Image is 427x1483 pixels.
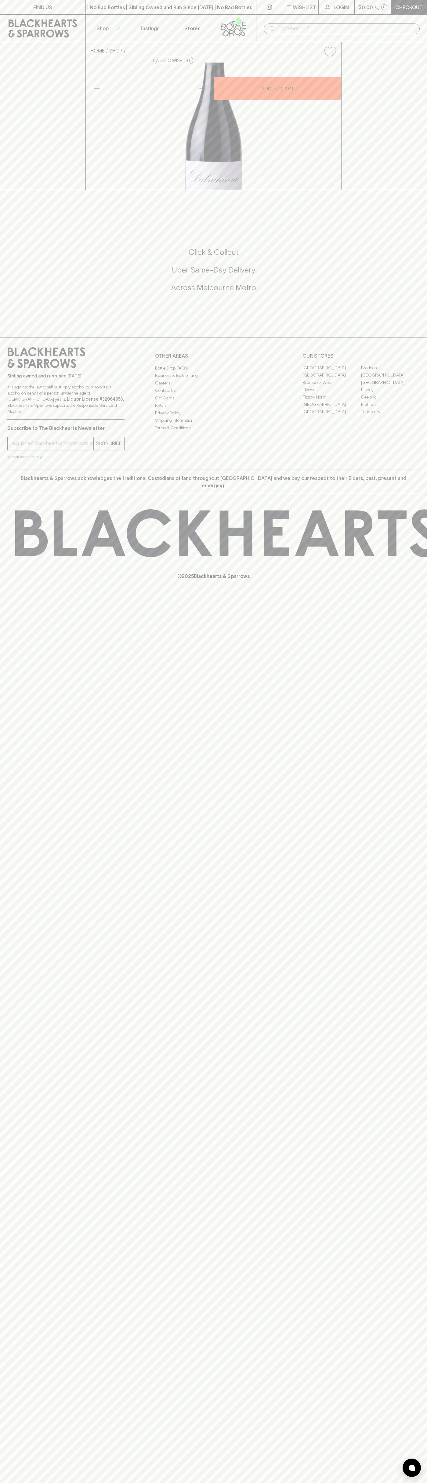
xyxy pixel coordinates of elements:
[67,397,123,402] strong: Liquor License #32064953
[361,364,420,372] a: Braddon
[409,1465,415,1471] img: bubble-icon
[96,25,109,32] p: Shop
[302,408,361,416] a: [GEOGRAPHIC_DATA]
[361,386,420,394] a: Fitzroy
[12,438,93,448] input: e.g. jane@blackheartsandsparrows.com.au
[184,25,200,32] p: Stores
[140,25,159,32] p: Tastings
[155,394,272,402] a: Gift Cards
[155,424,272,431] a: Terms & Conditions
[91,48,105,53] a: HOME
[7,265,420,275] h5: Uber Same-Day Delivery
[214,77,341,100] button: ADD TO CART
[12,474,415,489] p: Blackhearts & Sparrows acknowledges the traditional Custodians of land throughout [GEOGRAPHIC_DAT...
[302,364,361,372] a: [GEOGRAPHIC_DATA]
[302,394,361,401] a: Fitzroy North
[86,15,128,42] button: Shop
[7,247,420,257] h5: Click & Collect
[155,352,272,359] p: OTHER AREAS
[293,4,316,11] p: Wishlist
[383,5,385,9] p: 0
[96,440,122,447] p: SUBSCRIBE
[302,372,361,379] a: [GEOGRAPHIC_DATA]
[334,4,349,11] p: Login
[171,15,214,42] a: Stores
[155,379,272,387] a: Careers
[395,4,423,11] p: Checkout
[33,4,52,11] p: FIND US
[94,437,124,450] button: SUBSCRIBE
[128,15,171,42] a: Tastings
[7,373,125,379] p: Sibling owned and run since [DATE]
[155,364,272,372] a: Bottle Drop FAQ's
[361,372,420,379] a: [GEOGRAPHIC_DATA]
[153,57,193,64] button: Add to wishlist
[7,454,125,460] p: We will never spam you
[278,24,415,34] input: Try "Pinot noir"
[302,379,361,386] a: Brunswick West
[7,223,420,325] div: Call to action block
[7,424,125,432] p: Subscribe to The Blackhearts Newsletter
[361,394,420,401] a: Geelong
[361,379,420,386] a: [GEOGRAPHIC_DATA]
[155,387,272,394] a: Contact Us
[86,63,341,190] img: 36237.png
[155,402,272,409] a: FAQ's
[302,352,420,359] p: OUR STORES
[358,4,373,11] p: $0.00
[302,401,361,408] a: [GEOGRAPHIC_DATA]
[155,409,272,417] a: Privacy Policy
[7,384,125,414] p: It is against the law to sell or supply alcohol to, or to obtain alcohol on behalf of a person un...
[361,408,420,416] a: Thornbury
[109,48,122,53] a: SHOP
[155,372,272,379] a: Business & Bulk Gifting
[322,45,338,60] button: Add to wishlist
[7,283,420,293] h5: Across Melbourne Metro
[302,386,361,394] a: Elwood
[261,85,294,92] p: ADD TO CART
[155,417,272,424] a: Shipping Information
[361,401,420,408] a: Prahran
